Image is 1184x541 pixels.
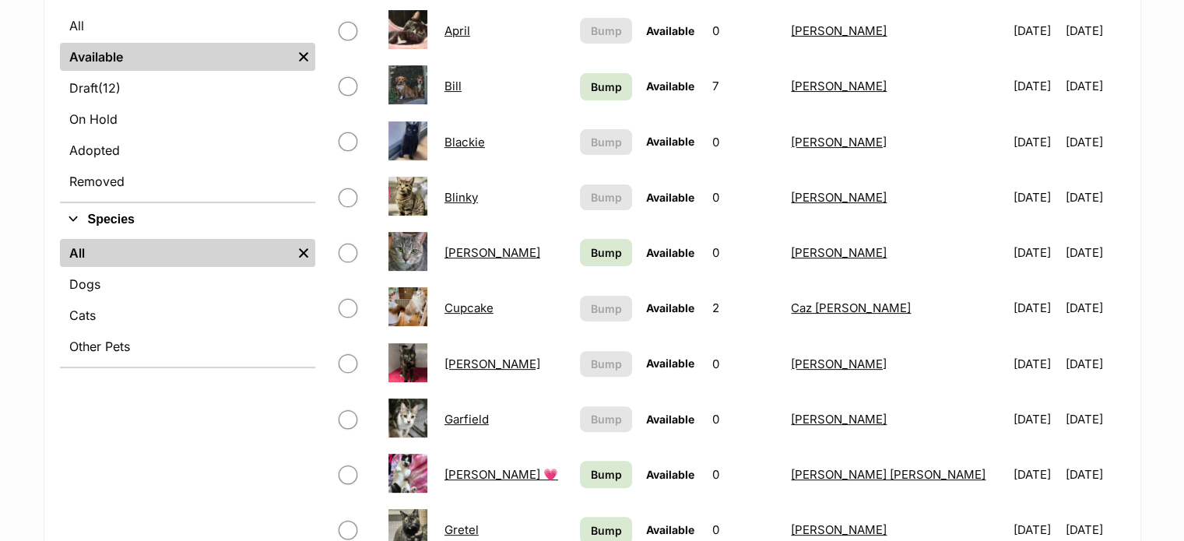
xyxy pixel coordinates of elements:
[591,466,622,483] span: Bump
[60,9,315,202] div: Status
[292,43,315,71] a: Remove filter
[591,23,622,39] span: Bump
[1007,392,1064,446] td: [DATE]
[791,412,887,427] a: [PERSON_NAME]
[580,406,632,432] button: Bump
[646,79,694,93] span: Available
[706,4,783,58] td: 0
[98,79,121,97] span: (12)
[60,236,315,367] div: Species
[791,300,911,315] a: Caz [PERSON_NAME]
[580,129,632,155] button: Bump
[1007,448,1064,501] td: [DATE]
[706,392,783,446] td: 0
[706,448,783,501] td: 0
[591,134,622,150] span: Bump
[706,226,783,279] td: 0
[706,59,783,113] td: 7
[60,74,315,102] a: Draft
[1007,115,1064,169] td: [DATE]
[60,43,292,71] a: Available
[646,24,694,37] span: Available
[444,300,494,315] a: Cupcake
[60,209,315,230] button: Species
[646,357,694,370] span: Available
[1066,226,1123,279] td: [DATE]
[646,191,694,204] span: Available
[1066,392,1123,446] td: [DATE]
[60,270,315,298] a: Dogs
[706,170,783,224] td: 0
[444,357,540,371] a: [PERSON_NAME]
[60,136,315,164] a: Adopted
[791,357,887,371] a: [PERSON_NAME]
[791,79,887,93] a: [PERSON_NAME]
[646,246,694,259] span: Available
[1066,4,1123,58] td: [DATE]
[60,301,315,329] a: Cats
[1007,4,1064,58] td: [DATE]
[444,135,485,149] a: Blackie
[444,79,462,93] a: Bill
[444,190,478,205] a: Blinky
[388,65,427,104] img: Bill
[1066,115,1123,169] td: [DATE]
[1007,59,1064,113] td: [DATE]
[580,351,632,377] button: Bump
[1007,226,1064,279] td: [DATE]
[1066,337,1123,391] td: [DATE]
[791,467,985,482] a: [PERSON_NAME] [PERSON_NAME]
[646,523,694,536] span: Available
[791,190,887,205] a: [PERSON_NAME]
[591,356,622,372] span: Bump
[444,23,470,38] a: April
[60,332,315,360] a: Other Pets
[444,522,479,537] a: Gretel
[1066,170,1123,224] td: [DATE]
[591,244,622,261] span: Bump
[580,461,632,488] a: Bump
[580,296,632,321] button: Bump
[444,245,540,260] a: [PERSON_NAME]
[706,115,783,169] td: 0
[1066,448,1123,501] td: [DATE]
[1066,281,1123,335] td: [DATE]
[580,18,632,44] button: Bump
[591,189,622,206] span: Bump
[444,412,489,427] a: Garfield
[791,245,887,260] a: [PERSON_NAME]
[791,135,887,149] a: [PERSON_NAME]
[60,167,315,195] a: Removed
[1007,337,1064,391] td: [DATE]
[791,23,887,38] a: [PERSON_NAME]
[1007,170,1064,224] td: [DATE]
[60,12,315,40] a: All
[60,105,315,133] a: On Hold
[1007,281,1064,335] td: [DATE]
[646,413,694,426] span: Available
[646,468,694,481] span: Available
[591,522,622,539] span: Bump
[580,73,632,100] a: Bump
[580,184,632,210] button: Bump
[646,135,694,148] span: Available
[591,411,622,427] span: Bump
[292,239,315,267] a: Remove filter
[706,337,783,391] td: 0
[580,239,632,266] a: Bump
[1066,59,1123,113] td: [DATE]
[646,301,694,314] span: Available
[706,281,783,335] td: 2
[444,467,558,482] a: [PERSON_NAME] 💗
[591,300,622,317] span: Bump
[791,522,887,537] a: [PERSON_NAME]
[60,239,292,267] a: All
[591,79,622,95] span: Bump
